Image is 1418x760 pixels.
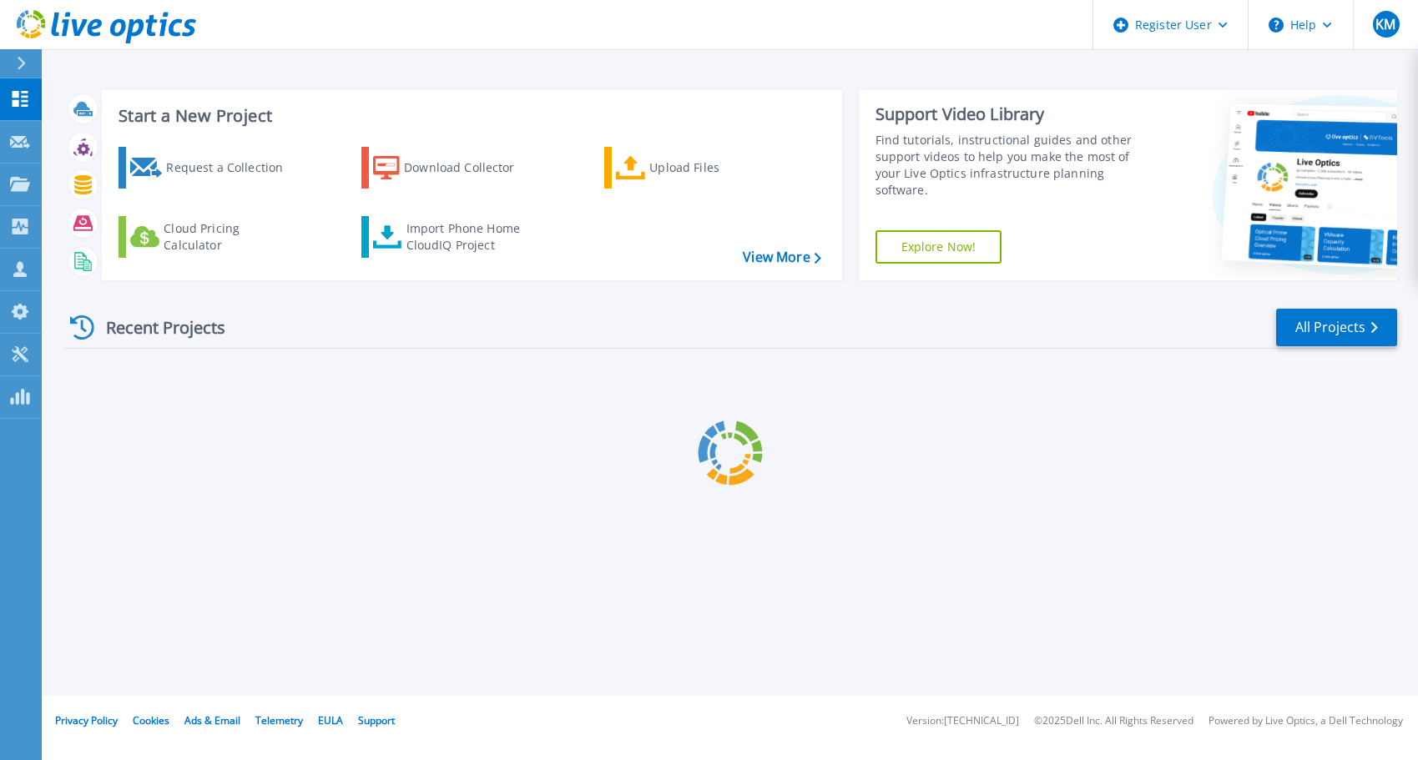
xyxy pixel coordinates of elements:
a: Request a Collection [119,147,305,189]
h3: Start a New Project [119,107,820,125]
span: KM [1375,18,1395,31]
a: Telemetry [255,713,303,727]
a: Support [358,713,395,727]
li: Version: [TECHNICAL_ID] [906,716,1019,727]
a: Ads & Email [184,713,240,727]
div: Support Video Library [876,103,1148,125]
div: Upload Files [649,151,783,184]
a: View More [743,249,820,265]
div: Find tutorials, instructional guides and other support videos to help you make the most of your L... [876,132,1148,199]
a: EULA [318,713,343,727]
li: Powered by Live Optics, a Dell Technology [1209,716,1403,727]
a: All Projects [1276,309,1397,346]
a: Cloud Pricing Calculator [119,216,305,258]
div: Import Phone Home CloudIQ Project [406,220,537,254]
li: © 2025 Dell Inc. All Rights Reserved [1034,716,1193,727]
a: Download Collector [361,147,548,189]
div: Recent Projects [64,307,248,348]
div: Download Collector [404,151,537,184]
a: Cookies [133,713,169,727]
div: Cloud Pricing Calculator [164,220,297,254]
a: Privacy Policy [55,713,118,727]
div: Request a Collection [166,151,300,184]
a: Upload Files [604,147,790,189]
a: Explore Now! [876,230,1002,264]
